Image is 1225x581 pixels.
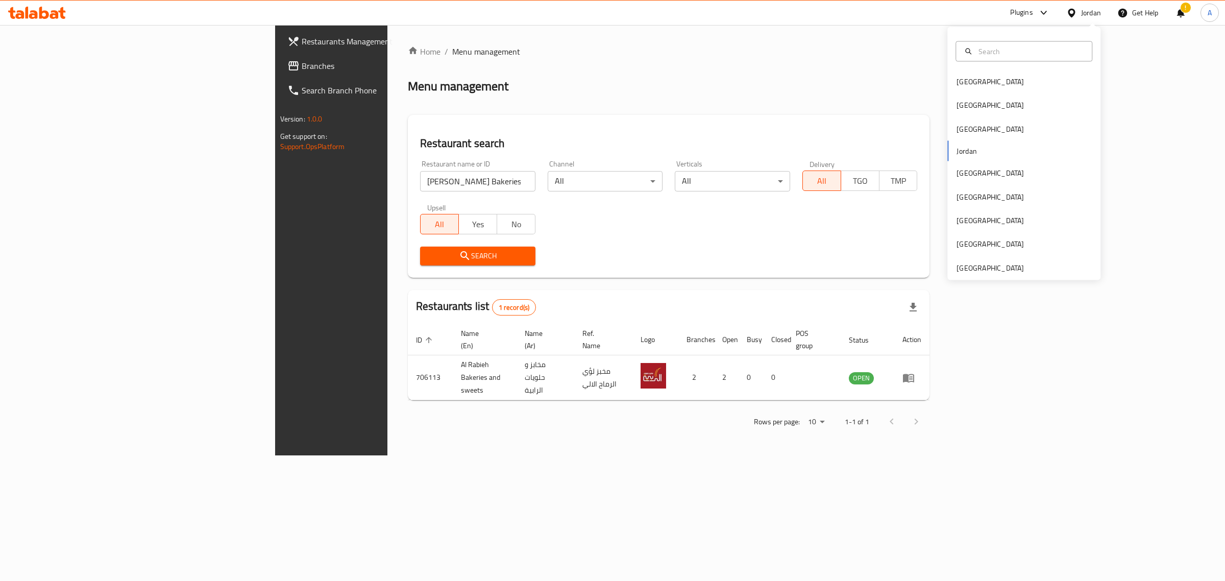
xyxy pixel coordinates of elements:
[492,299,536,316] div: Total records count
[461,327,504,352] span: Name (En)
[427,204,446,211] label: Upsell
[845,416,869,428] p: 1-1 of 1
[879,171,918,191] button: TMP
[302,60,472,72] span: Branches
[901,295,925,320] div: Export file
[497,214,535,234] button: No
[845,174,875,188] span: TGO
[957,238,1024,250] div: [GEOGRAPHIC_DATA]
[678,355,714,400] td: 2
[452,45,520,58] span: Menu management
[807,174,837,188] span: All
[280,140,345,153] a: Support.OpsPlatform
[279,78,480,103] a: Search Branch Phone
[428,250,527,262] span: Search
[810,160,835,167] label: Delivery
[279,54,480,78] a: Branches
[957,262,1024,273] div: [GEOGRAPHIC_DATA]
[458,214,497,234] button: Yes
[957,215,1024,226] div: [GEOGRAPHIC_DATA]
[416,299,536,316] h2: Restaurants list
[714,324,739,355] th: Open
[574,355,632,400] td: مخبز لؤي الرماح الالي
[463,217,493,232] span: Yes
[420,214,459,234] button: All
[739,355,763,400] td: 0
[675,171,790,191] div: All
[525,327,562,352] span: Name (Ar)
[763,355,788,400] td: 0
[957,76,1024,87] div: [GEOGRAPHIC_DATA]
[957,191,1024,202] div: [GEOGRAPHIC_DATA]
[420,136,917,151] h2: Restaurant search
[739,324,763,355] th: Busy
[453,355,517,400] td: Al Rabieh Bakeries and sweets
[416,334,435,346] span: ID
[408,45,929,58] nav: breadcrumb
[754,416,800,428] p: Rows per page:
[1010,7,1033,19] div: Plugins
[1208,7,1212,18] span: A
[280,112,305,126] span: Version:
[632,324,678,355] th: Logo
[714,355,739,400] td: 2
[408,324,929,400] table: enhanced table
[302,84,472,96] span: Search Branch Phone
[582,327,620,352] span: Ref. Name
[280,130,327,143] span: Get support on:
[279,29,480,54] a: Restaurants Management
[420,247,535,265] button: Search
[548,171,663,191] div: All
[425,217,455,232] span: All
[804,415,828,430] div: Rows per page:
[796,327,829,352] span: POS group
[974,45,1086,57] input: Search
[849,334,882,346] span: Status
[902,372,921,384] div: Menu
[957,100,1024,111] div: [GEOGRAPHIC_DATA]
[849,372,874,384] span: OPEN
[517,355,574,400] td: مخابز و حلويات الرابية
[763,324,788,355] th: Closed
[841,171,879,191] button: TGO
[957,167,1024,179] div: [GEOGRAPHIC_DATA]
[641,363,666,389] img: Al Rabieh Bakeries and sweets
[307,112,323,126] span: 1.0.0
[884,174,914,188] span: TMP
[957,123,1024,134] div: [GEOGRAPHIC_DATA]
[420,171,535,191] input: Search for restaurant name or ID..
[1081,7,1101,18] div: Jordan
[501,217,531,232] span: No
[678,324,714,355] th: Branches
[802,171,841,191] button: All
[493,303,536,312] span: 1 record(s)
[302,35,472,47] span: Restaurants Management
[894,324,929,355] th: Action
